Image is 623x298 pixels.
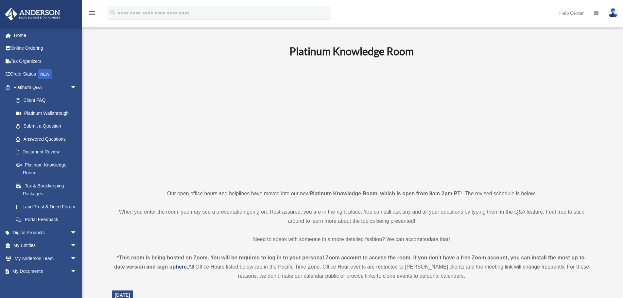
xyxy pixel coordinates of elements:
[38,69,52,79] div: NEW
[9,200,87,213] a: Land Trust & Deed Forum
[5,265,87,278] a: My Documentsarrow_drop_down
[70,252,83,265] span: arrow_drop_down
[310,191,460,196] strong: Platinum Knowledge Room, which is open from 9am-2pm PT
[114,255,586,270] strong: *This room is being hosted on Zoom. You will be required to log in to your personal Zoom account ...
[5,252,87,265] a: My Anderson Teamarrow_drop_down
[115,292,130,298] span: [DATE]
[5,68,87,81] a: Order StatusNEW
[3,8,62,21] img: Anderson Advisors Platinum Portal
[70,81,83,94] span: arrow_drop_down
[176,264,187,270] a: here
[112,207,591,226] p: When you enter the room, you may see a presentation going on. Rest assured, you are in the right ...
[109,9,116,16] i: search
[9,107,87,120] a: Platinum Walkthrough
[253,66,450,177] iframe: 231110_Toby_KnowledgeRoom
[70,265,83,278] span: arrow_drop_down
[289,45,414,58] b: Platinum Knowledge Room
[5,42,87,55] a: Online Ordering
[9,179,87,200] a: Tax & Bookkeeping Packages
[112,253,591,281] div: All Office Hours listed below are in the Pacific Time Zone. Office Hour events are restricted to ...
[112,235,591,244] p: Need to speak with someone in a more detailed fashion? We can accommodate that!
[88,11,96,17] a: menu
[9,158,83,179] a: Platinum Knowledge Room
[70,239,83,253] span: arrow_drop_down
[9,146,87,159] a: Document Review
[608,8,618,18] img: User Pic
[5,226,87,239] a: Digital Productsarrow_drop_down
[187,264,188,270] strong: .
[88,9,96,17] i: menu
[9,132,87,146] a: Answered Questions
[9,213,87,226] a: Portal Feedback
[9,120,87,133] a: Submit a Question
[70,226,83,239] span: arrow_drop_down
[5,29,87,42] a: Home
[9,94,87,107] a: Client FAQ
[112,189,591,198] p: Our open office hours and helplines have moved into our new ! The revised schedule is below.
[5,55,87,68] a: Tax Organizers
[5,239,87,252] a: My Entitiesarrow_drop_down
[5,81,87,94] a: Platinum Q&Aarrow_drop_down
